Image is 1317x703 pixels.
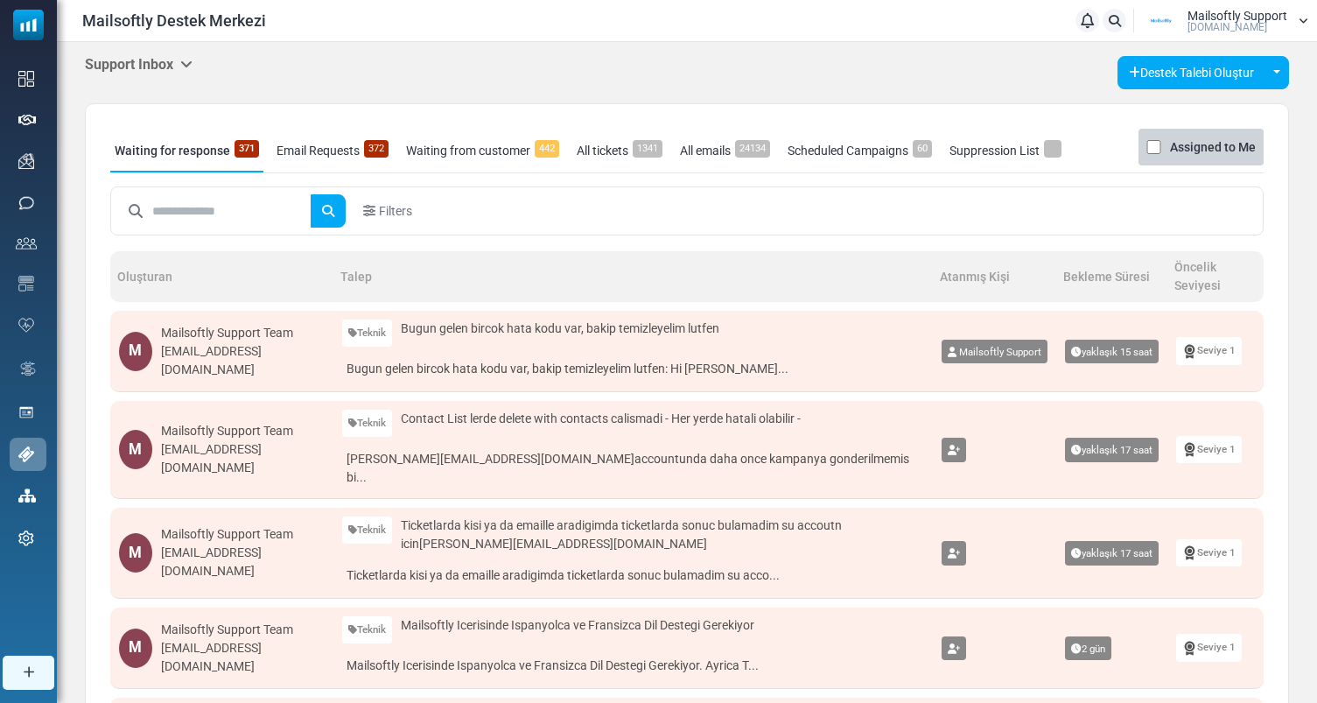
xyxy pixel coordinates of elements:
span: yaklaşık 17 saat [1065,438,1159,462]
img: contacts-icon.svg [16,237,37,250]
a: Email Requests372 [272,129,393,172]
img: sms-icon.png [18,195,34,211]
span: Mailsoftly Icerisinde Ispanyolca ve Fransizca Dil Destegi Gerekiyor [401,616,754,635]
img: landing_pages.svg [18,404,34,420]
a: Bugun gelen bircok hata kodu var, bakip temizleyelim lutfen: Hi [PERSON_NAME]... [342,355,924,383]
div: M [119,332,152,371]
span: 1341 [633,140,662,158]
div: M [119,430,152,469]
img: mailsoftly_icon_blue_white.svg [13,10,44,40]
span: Contact List lerde delete with contacts calismadi - Her yerde hatali olabilir - [401,410,801,428]
a: Mailsoftly Icerisinde Ispanyolca ve Fransizca Dil Destegi Gerekiyor. Ayrica T... [342,652,924,679]
a: Seviye 1 [1176,337,1242,364]
span: 24134 [735,140,770,158]
span: Mailsoftly Destek Merkezi [82,9,266,32]
img: settings-icon.svg [18,531,34,546]
div: [EMAIL_ADDRESS][DOMAIN_NAME] [161,544,325,580]
span: Mailsoftly Support [1187,10,1287,22]
a: User Logo Mailsoftly Support [DOMAIN_NAME] [1139,8,1308,34]
div: M [119,533,152,573]
a: Teknik [342,517,392,544]
h5: Support Inbox [85,56,193,73]
img: dashboard-icon.svg [18,71,34,87]
a: Mailsoftly Support [942,340,1047,364]
a: [PERSON_NAME][EMAIL_ADDRESS][DOMAIN_NAME]accountunda daha once kampanya gonderilmemis bi... [342,446,924,489]
div: [EMAIL_ADDRESS][DOMAIN_NAME] [161,342,325,379]
a: Seviye 1 [1176,539,1242,566]
th: Talep [333,251,933,302]
a: Destek Talebi Oluştur [1117,56,1265,89]
img: email-templates-icon.svg [18,276,34,292]
div: Mailsoftly Support Team [161,422,325,440]
a: Waiting for response371 [110,129,263,172]
a: All emails24134 [676,129,774,172]
a: Scheduled Campaigns60 [783,129,936,172]
a: Teknik [342,616,392,643]
span: 371 [235,140,259,158]
img: workflow.svg [18,359,38,379]
div: Mailsoftly Support Team [161,621,325,639]
div: Mailsoftly Support Team [161,324,325,342]
span: 372 [364,140,389,158]
a: All tickets1341 [572,129,667,172]
span: Bugun gelen bircok hata kodu var, bakip temizleyelim lutfen [401,320,719,338]
th: Bekleme Süresi [1056,251,1167,302]
div: Mailsoftly Support Team [161,525,325,544]
div: [EMAIL_ADDRESS][DOMAIN_NAME] [161,639,325,676]
span: [DOMAIN_NAME] [1187,22,1267,32]
span: Mailsoftly Support [959,346,1041,358]
div: M [119,629,152,668]
span: Ticketlarda kisi ya da emaille aradigimda ticketlarda sonuc bulamadim su accoutn icin [PERSON_NAM... [401,517,924,553]
span: 60 [913,140,932,158]
img: campaigns-icon.png [18,153,34,169]
a: Teknik [342,320,392,347]
a: Teknik [342,410,392,437]
a: Waiting from customer442 [402,129,564,172]
span: 2 gün [1065,636,1111,661]
span: yaklaşık 15 saat [1065,340,1159,364]
span: Filters [379,202,412,221]
span: yaklaşık 17 saat [1065,541,1159,566]
img: support-icon-active.svg [18,446,34,462]
th: Oluşturan [110,251,333,302]
img: User Logo [1139,8,1183,34]
div: [EMAIL_ADDRESS][DOMAIN_NAME] [161,440,325,477]
img: domain-health-icon.svg [18,318,34,332]
a: Seviye 1 [1176,436,1242,463]
a: Ticketlarda kisi ya da emaille aradigimda ticketlarda sonuc bulamadim su acco... [342,562,924,589]
label: Assigned to Me [1170,137,1256,158]
th: Atanmış Kişi [933,251,1056,302]
th: Öncelik Seviyesi [1167,251,1264,302]
a: Suppression List [945,129,1066,172]
a: Seviye 1 [1176,634,1242,661]
span: 442 [535,140,559,158]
